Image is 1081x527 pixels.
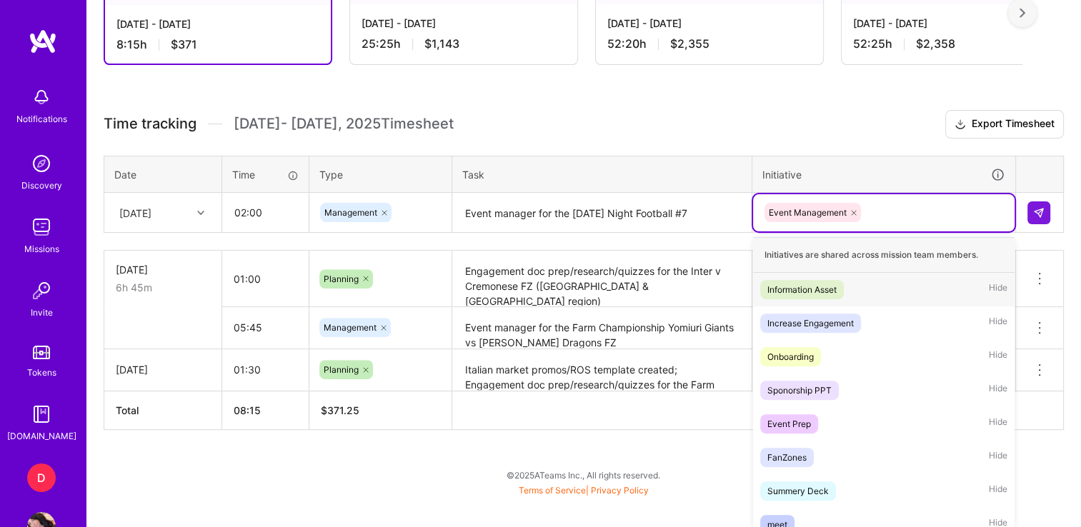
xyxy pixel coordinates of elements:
th: Type [309,156,452,193]
div: [DATE] [119,205,151,220]
div: Onboarding [767,349,814,364]
div: [DATE] - [DATE] [607,16,812,31]
div: 52:20 h [607,36,812,51]
div: 52:25 h [853,36,1057,51]
textarea: Event manager for the Farm Championship Yomiuri Giants vs [PERSON_NAME] Dragons FZ [454,308,750,348]
img: Invite [27,276,56,305]
span: Hide [989,347,1007,366]
img: tokens [33,346,50,359]
div: Event Prep [767,416,811,431]
span: $371 [171,37,197,52]
div: [DATE] [116,362,210,377]
button: Export Timesheet [945,110,1064,139]
div: Invite [31,305,53,320]
div: null [1027,201,1052,224]
img: Submit [1033,207,1045,219]
div: Tokens [27,365,56,380]
span: Hide [989,481,1007,501]
textarea: Engagement doc prep/research/quizzes for the Inter v Cremonese FZ ([GEOGRAPHIC_DATA] & [GEOGRAPHI... [454,252,750,306]
span: $1,143 [424,36,459,51]
div: [DOMAIN_NAME] [7,428,76,443]
img: discovery [27,149,56,178]
div: © 2025 ATeams Inc., All rights reserved. [86,457,1081,493]
div: FanZones [767,450,807,465]
span: [DATE] - [DATE] , 2025 Timesheet [234,115,454,133]
span: Planning [324,364,359,375]
img: logo [29,29,57,54]
span: Hide [989,313,1007,333]
img: teamwork [27,213,56,241]
div: 8:15 h [116,37,319,52]
div: [DATE] - [DATE] [853,16,1057,31]
span: Planning [324,273,359,284]
a: Privacy Policy [591,485,649,496]
th: 08:15 [222,391,309,429]
textarea: Italian market promos/ROS template created; Engagement doc prep/research/quizzes for the Farm Cha... [454,351,750,390]
div: Sponorship PPT [767,383,832,398]
a: Terms of Service [519,485,586,496]
div: Initiative [762,166,1005,183]
span: Management [324,207,377,218]
div: Notifications [16,111,67,126]
textarea: Event manager for the [DATE] Night Football #7 [454,194,750,232]
span: $ 371.25 [321,404,359,416]
span: Hide [989,414,1007,433]
img: right [1020,8,1025,18]
div: Information Asset [767,282,837,297]
div: [DATE] - [DATE] [116,16,319,31]
input: HH:MM [222,351,309,388]
div: D [27,463,56,492]
i: icon Chevron [197,209,204,216]
div: [DATE] [116,262,210,277]
a: D [24,463,59,492]
span: | [519,485,649,496]
i: icon Download [955,117,966,132]
span: Management [324,322,377,333]
th: Date [104,156,222,193]
span: Time tracking [104,115,196,133]
input: HH:MM [223,194,308,231]
div: Missions [24,241,59,256]
div: Discovery [21,178,62,193]
div: Initiatives are shared across mission team members. [753,237,1015,273]
div: 6h 45m [116,280,210,295]
th: Total [104,391,222,429]
img: guide book [27,400,56,428]
input: HH:MM [222,260,309,298]
div: 25:25 h [362,36,566,51]
img: bell [27,83,56,111]
div: Summery Deck [767,483,829,498]
span: $2,358 [916,36,955,51]
div: [DATE] - [DATE] [362,16,566,31]
div: Time [232,167,299,182]
span: Hide [989,448,1007,467]
span: Hide [989,280,1007,299]
span: $2,355 [670,36,709,51]
input: HH:MM [222,308,309,346]
div: Increase Engagement [767,316,854,331]
th: Task [452,156,752,193]
span: Event Management [769,207,847,218]
span: Hide [989,381,1007,400]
